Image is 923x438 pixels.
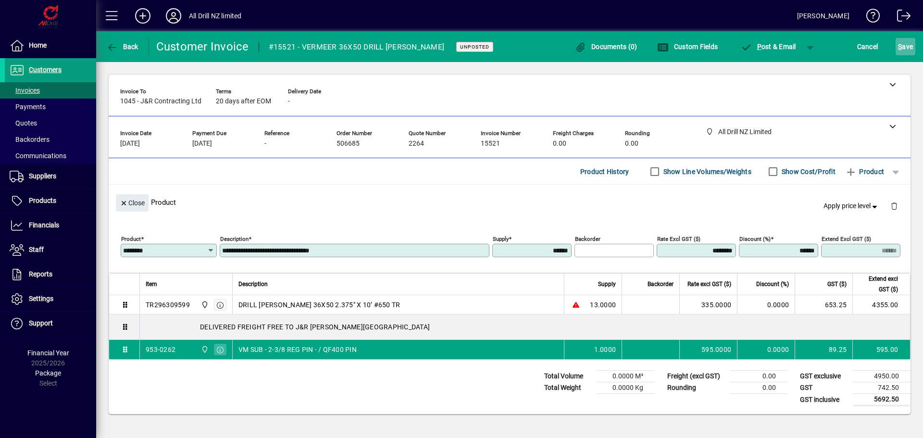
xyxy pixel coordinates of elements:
[859,2,880,33] a: Knowledge Base
[795,340,852,359] td: 89.25
[662,382,730,394] td: Rounding
[199,344,210,355] span: All Drill NZ Limited
[736,38,801,55] button: Post & Email
[756,279,789,289] span: Discount (%)
[739,236,771,242] mat-label: Discount (%)
[481,140,500,148] span: 15521
[493,236,509,242] mat-label: Supply
[5,148,96,164] a: Communications
[238,345,357,354] span: VM SUB - 2-3/8 REG PIN - / QF400 PIN
[5,213,96,238] a: Financials
[140,314,910,339] div: DELIVERED FREIGHT FREE TO J&R [PERSON_NAME][GEOGRAPHIC_DATA]
[590,300,616,310] span: 13.0000
[597,371,655,382] td: 0.0000 M³
[120,98,201,105] span: 1045 - J&R Contracting Ltd
[898,43,902,50] span: S
[840,163,889,180] button: Product
[597,382,655,394] td: 0.0000 Kg
[657,236,700,242] mat-label: Rate excl GST ($)
[10,103,46,111] span: Payments
[795,394,853,406] td: GST inclusive
[857,39,878,54] span: Cancel
[5,131,96,148] a: Backorders
[740,43,796,50] span: ost & Email
[795,382,853,394] td: GST
[898,39,913,54] span: ave
[883,201,906,210] app-page-header-button: Delete
[10,152,66,160] span: Communications
[109,185,911,220] div: Product
[29,270,52,278] span: Reports
[855,38,881,55] button: Cancel
[853,382,911,394] td: 742.50
[687,279,731,289] span: Rate excl GST ($)
[5,82,96,99] a: Invoices
[29,41,47,49] span: Home
[121,236,141,242] mat-label: Product
[661,167,751,176] label: Show Line Volumes/Weights
[797,8,849,24] div: [PERSON_NAME]
[35,369,61,377] span: Package
[5,312,96,336] a: Support
[539,371,597,382] td: Total Volume
[238,279,268,289] span: Description
[852,295,910,314] td: 4355.00
[820,198,883,215] button: Apply price level
[158,7,189,25] button: Profile
[5,189,96,213] a: Products
[580,164,629,179] span: Product History
[598,279,616,289] span: Supply
[113,198,151,207] app-page-header-button: Close
[238,300,400,310] span: DRILL [PERSON_NAME] 36X50 2.375" X 10’ #650 TR
[737,295,795,314] td: 0.0000
[5,164,96,188] a: Suppliers
[795,371,853,382] td: GST exclusive
[104,38,141,55] button: Back
[827,279,847,289] span: GST ($)
[845,164,884,179] span: Product
[625,140,638,148] span: 0.00
[780,167,836,176] label: Show Cost/Profit
[5,34,96,58] a: Home
[189,8,242,24] div: All Drill NZ limited
[576,163,633,180] button: Product History
[120,195,145,211] span: Close
[575,236,600,242] mat-label: Backorder
[10,119,37,127] span: Quotes
[264,140,266,148] span: -
[795,295,852,314] td: 653.25
[29,221,59,229] span: Financials
[5,287,96,311] a: Settings
[199,300,210,310] span: All Drill NZ Limited
[409,140,424,148] span: 2264
[648,279,674,289] span: Backorder
[116,194,149,212] button: Close
[553,140,566,148] span: 0.00
[10,136,50,143] span: Backorders
[575,43,637,50] span: Documents (0)
[852,340,910,359] td: 595.00
[5,115,96,131] a: Quotes
[146,279,157,289] span: Item
[655,38,720,55] button: Custom Fields
[29,246,44,253] span: Staff
[686,345,731,354] div: 595.0000
[662,371,730,382] td: Freight (excl GST)
[757,43,761,50] span: P
[106,43,138,50] span: Back
[10,87,40,94] span: Invoices
[594,345,616,354] span: 1.0000
[5,238,96,262] a: Staff
[5,99,96,115] a: Payments
[657,43,718,50] span: Custom Fields
[896,38,915,55] button: Save
[29,295,53,302] span: Settings
[29,319,53,327] span: Support
[853,394,911,406] td: 5692.50
[853,371,911,382] td: 4950.00
[156,39,249,54] div: Customer Invoice
[730,382,787,394] td: 0.00
[288,98,290,105] span: -
[5,263,96,287] a: Reports
[539,382,597,394] td: Total Weight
